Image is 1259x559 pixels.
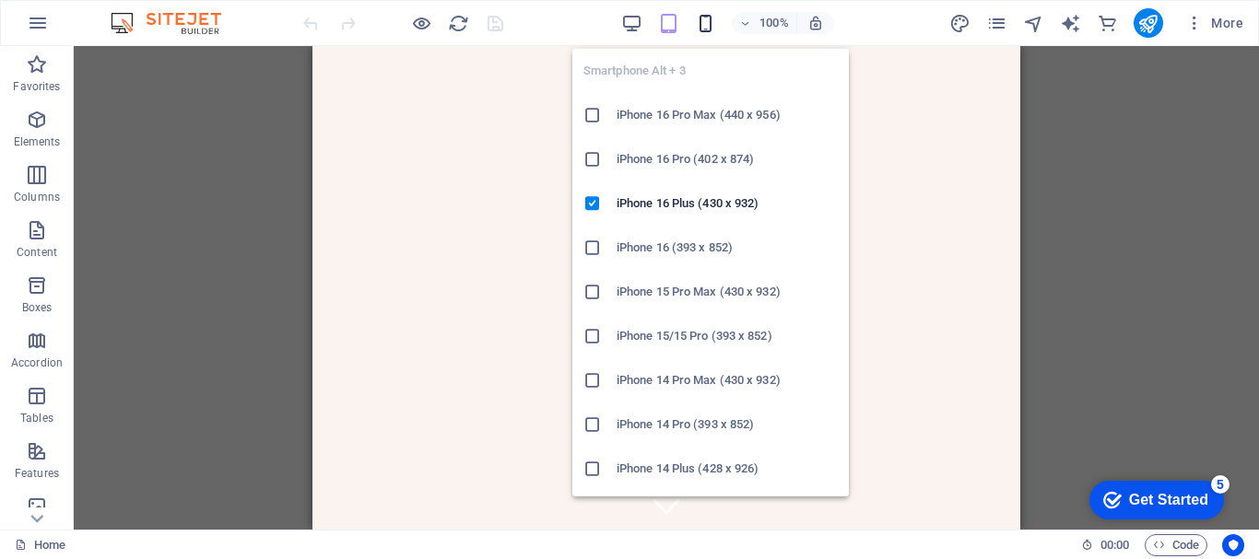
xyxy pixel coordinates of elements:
[986,12,1008,34] button: pages
[50,20,129,37] div: Get Started
[15,466,59,481] p: Features
[20,411,53,425] p: Tables
[14,190,60,204] p: Columns
[17,245,57,260] p: Content
[13,79,60,94] p: Favorites
[1060,12,1082,34] button: text_generator
[617,237,838,259] h6: iPhone 16 (393 x 852)
[1153,534,1199,556] span: Code
[15,534,65,556] a: Click to cancel selection. Double-click to open Pages
[1100,534,1129,556] span: 00 00
[1023,12,1045,34] button: navigator
[1113,538,1116,552] span: :
[617,104,838,126] h6: iPhone 16 Pro Max (440 x 956)
[10,9,145,48] div: Get Started 5 items remaining, 0% complete
[106,12,244,34] img: Editor Logo
[11,355,63,370] p: Accordion
[617,281,838,303] h6: iPhone 15 Pro Max (430 x 932)
[732,12,797,34] button: 100%
[132,4,150,22] div: 5
[14,134,61,149] p: Elements
[1178,8,1251,38] button: More
[22,300,53,315] p: Boxes
[617,413,838,436] h6: iPhone 14 Pro (393 x 852)
[1097,12,1119,34] button: commerce
[949,12,971,34] button: design
[807,15,824,31] i: On resize automatically adjust zoom level to fit chosen device.
[617,369,838,391] h6: iPhone 14 Pro Max (430 x 932)
[617,192,838,215] h6: iPhone 16 Plus (430 x 932)
[617,325,838,347] h6: iPhone 15/15 Pro (393 x 852)
[1185,14,1243,32] span: More
[617,148,838,170] h6: iPhone 16 Pro (402 x 874)
[1081,534,1130,556] h6: Session time
[448,13,469,34] i: Reload page
[1222,534,1244,556] button: Usercentrics
[1134,8,1163,38] button: publish
[410,12,432,34] button: Click here to leave preview mode and continue editing
[759,12,789,34] h6: 100%
[617,458,838,480] h6: iPhone 14 Plus (428 x 926)
[447,12,469,34] button: reload
[1145,534,1207,556] button: Code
